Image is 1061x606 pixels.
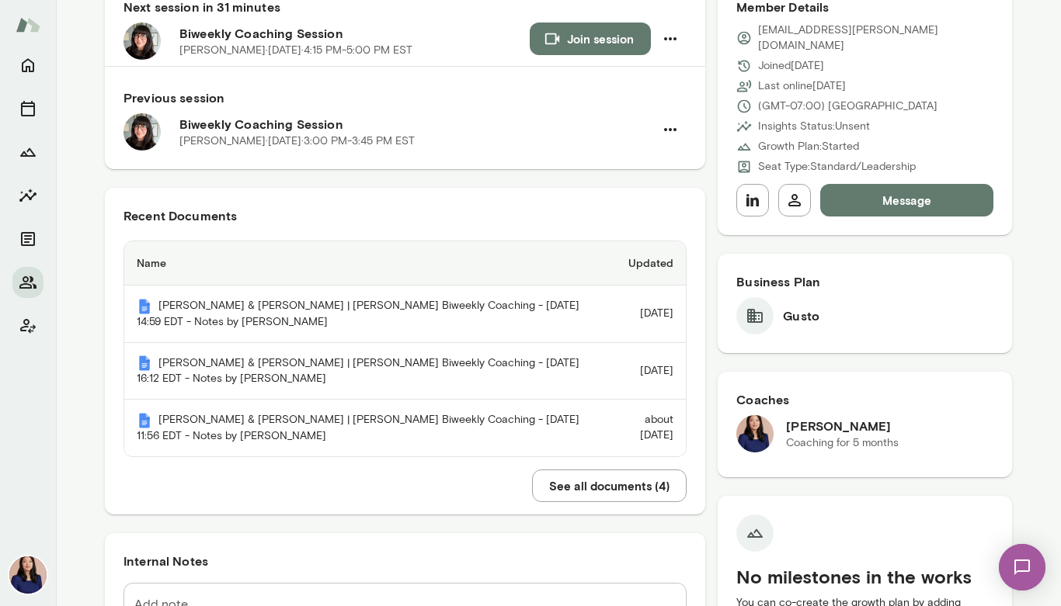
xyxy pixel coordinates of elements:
td: [DATE] [603,286,686,343]
th: Updated [603,241,686,286]
button: Insights [12,180,43,211]
h6: Previous session [123,88,687,107]
button: Client app [12,310,43,341]
h6: [PERSON_NAME] [786,417,899,435]
button: Home [12,50,43,81]
h5: No milestones in the works [736,564,993,589]
h6: Coaches [736,390,993,409]
p: Coaching for 5 months [786,435,899,451]
p: [PERSON_NAME] · [DATE] · 4:15 PM-5:00 PM EST [179,43,412,58]
button: Growth Plan [12,137,43,168]
p: Insights Status: Unsent [758,119,870,134]
td: about [DATE] [603,400,686,456]
th: [PERSON_NAME] & [PERSON_NAME] | [PERSON_NAME] Biweekly Coaching - [DATE] 14:59 EDT - Notes by [PE... [124,286,603,343]
button: Documents [12,223,43,255]
img: Mento [137,413,152,428]
p: (GMT-07:00) [GEOGRAPHIC_DATA] [758,99,938,114]
p: [PERSON_NAME] · [DATE] · 3:00 PM-3:45 PM EST [179,133,415,149]
h6: Internal Notes [123,552,687,570]
button: See all documents (4) [532,469,687,502]
p: Joined [DATE] [758,58,824,74]
p: [EMAIL_ADDRESS][PERSON_NAME][DOMAIN_NAME] [758,23,993,54]
img: Leah Kim [736,415,774,452]
button: Message [820,184,993,216]
h6: Recent Documents [123,206,687,225]
h6: Biweekly Coaching Session [179,24,530,43]
td: [DATE] [603,343,686,400]
img: Mento [137,299,152,314]
button: Members [12,267,43,298]
h6: Business Plan [736,272,993,291]
th: Name [124,241,603,286]
th: [PERSON_NAME] & [PERSON_NAME] | [PERSON_NAME] Biweekly Coaching - [DATE] 11:56 EDT - Notes by [PE... [124,400,603,456]
h6: Biweekly Coaching Session [179,115,654,133]
h6: Gusto [783,306,819,325]
button: Join session [530,23,651,55]
img: Mento [16,10,40,40]
img: Mento [137,355,152,371]
button: Sessions [12,93,43,124]
img: Leah Kim [9,556,47,594]
th: [PERSON_NAME] & [PERSON_NAME] | [PERSON_NAME] Biweekly Coaching - [DATE] 16:12 EDT - Notes by [PE... [124,343,603,400]
p: Growth Plan: Started [758,139,859,154]
p: Seat Type: Standard/Leadership [758,159,916,175]
p: Last online [DATE] [758,78,846,94]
